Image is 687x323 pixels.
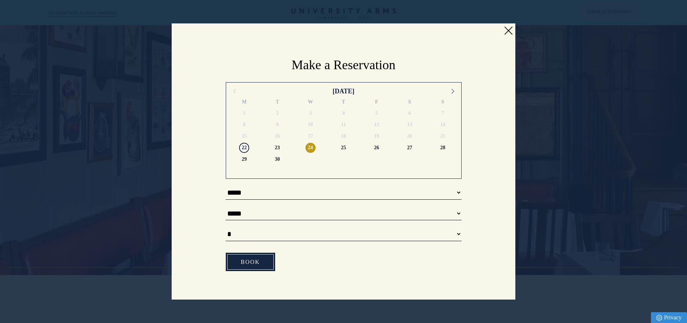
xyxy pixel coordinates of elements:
span: Sunday 28 September 2025 [438,143,448,153]
span: Friday 19 September 2025 [371,131,382,141]
span: Monday 29 September 2025 [239,154,249,164]
span: Thursday 18 September 2025 [338,131,348,141]
span: Tuesday 30 September 2025 [272,154,282,164]
div: S [426,98,459,107]
span: Tuesday 16 September 2025 [272,131,282,141]
div: F [360,98,393,107]
span: Saturday 27 September 2025 [405,143,415,153]
span: Thursday 4 September 2025 [338,108,348,118]
span: Friday 12 September 2025 [371,120,382,130]
span: Saturday 20 September 2025 [405,131,415,141]
span: Saturday 13 September 2025 [405,120,415,130]
a: Privacy [651,312,687,323]
div: W [294,98,327,107]
span: Thursday 25 September 2025 [338,143,348,153]
div: S [393,98,426,107]
a: Close [503,25,514,36]
span: Wednesday 24 September 2025 [305,143,316,153]
span: Saturday 6 September 2025 [405,108,415,118]
span: Wednesday 10 September 2025 [305,120,316,130]
span: Friday 26 September 2025 [371,143,382,153]
h2: Make a Reservation [226,57,462,74]
span: Monday 1 September 2025 [239,108,249,118]
span: Tuesday 9 September 2025 [272,120,282,130]
span: Wednesday 17 September 2025 [305,131,316,141]
div: T [327,98,360,107]
span: Sunday 21 September 2025 [438,131,448,141]
img: Privacy [656,315,662,321]
span: Sunday 7 September 2025 [438,108,448,118]
span: Monday 15 September 2025 [239,131,249,141]
span: Friday 5 September 2025 [371,108,382,118]
span: Tuesday 23 September 2025 [272,143,282,153]
span: Wednesday 3 September 2025 [305,108,316,118]
div: T [261,98,294,107]
a: Book [226,253,275,271]
span: Thursday 11 September 2025 [338,120,348,130]
div: M [228,98,261,107]
div: [DATE] [333,86,354,96]
span: Monday 8 September 2025 [239,120,249,130]
span: Sunday 14 September 2025 [438,120,448,130]
span: Monday 22 September 2025 [239,143,249,153]
span: Tuesday 2 September 2025 [272,108,282,118]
